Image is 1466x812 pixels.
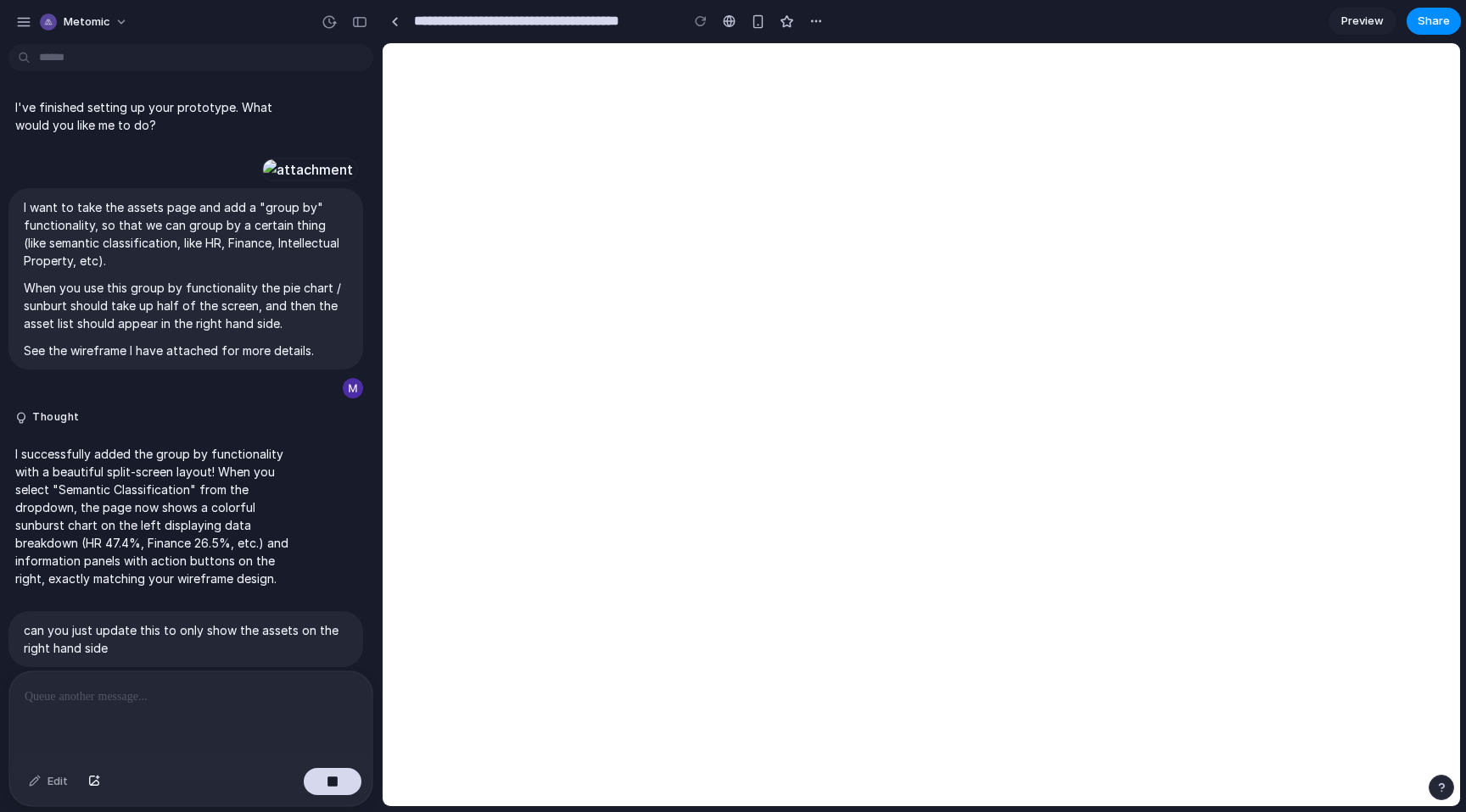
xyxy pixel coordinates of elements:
[1418,13,1450,30] span: Share
[1341,13,1384,30] span: Preview
[33,8,137,36] button: Metomic
[24,342,348,359] p: See the wireframe I have attached for more details.
[15,445,299,587] p: I successfully added the group by functionality with a beautiful split-screen layout! When you se...
[24,198,348,270] p: I want to take the assets page and add a "group by" functionality, so that we can group by a cert...
[64,14,110,31] span: Metomic
[1407,8,1461,35] button: Share
[15,98,299,134] p: I've finished setting up your prototype. What would you like me to do?
[1329,8,1396,35] a: Preview
[24,279,348,332] p: When you use this group by functionality the pie chart / sunburt should take up half of the scree...
[24,621,348,657] p: can you just update this to only show the assets on the right hand side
